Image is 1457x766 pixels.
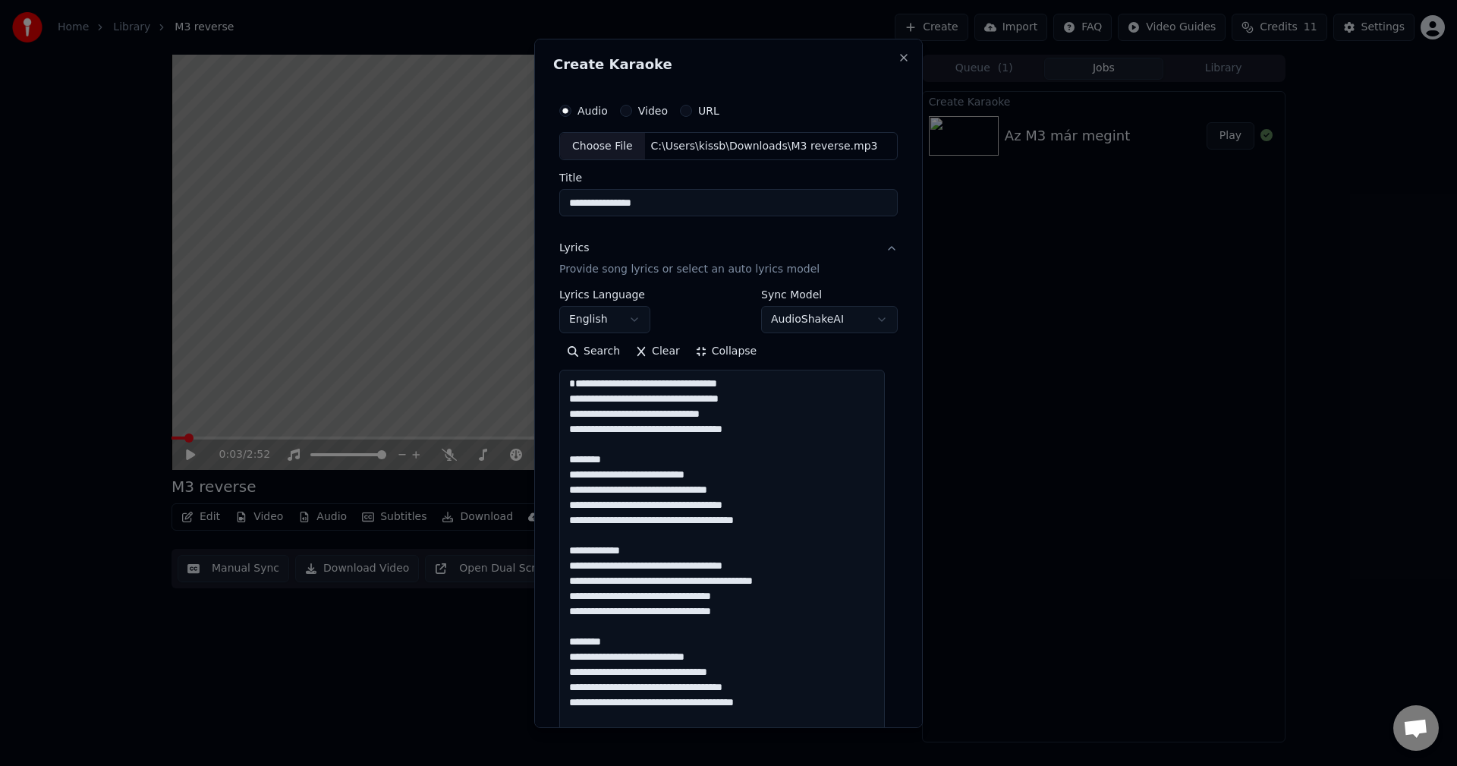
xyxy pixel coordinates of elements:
h2: Create Karaoke [553,57,904,71]
label: Lyrics Language [559,289,650,300]
button: Search [559,339,628,364]
div: Lyrics [559,241,589,256]
button: Clear [628,339,688,364]
p: Provide song lyrics or select an auto lyrics model [559,262,820,277]
button: LyricsProvide song lyrics or select an auto lyrics model [559,229,898,289]
label: Audio [577,105,608,115]
div: C:\Users\kissb\Downloads\M3 reverse.mp3 [645,138,884,153]
label: Sync Model [761,289,898,300]
button: Collapse [688,339,765,364]
div: Choose File [560,132,645,159]
label: Video [638,105,668,115]
label: URL [698,105,719,115]
label: Title [559,172,898,183]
